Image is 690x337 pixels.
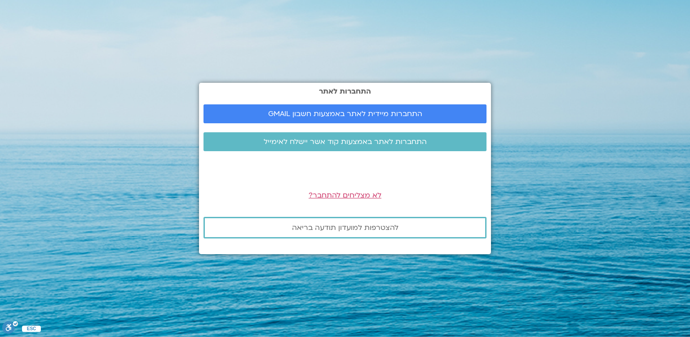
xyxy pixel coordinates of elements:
[203,87,487,95] h2: התחברות לאתר
[292,224,398,232] span: להצטרפות למועדון תודעה בריאה
[268,110,422,118] span: התחברות מיידית לאתר באמצעות חשבון GMAIL
[203,104,487,123] a: התחברות מיידית לאתר באמצעות חשבון GMAIL
[203,132,487,151] a: התחברות לאתר באמצעות קוד אשר יישלח לאימייל
[203,217,487,238] a: להצטרפות למועדון תודעה בריאה
[264,138,427,146] span: התחברות לאתר באמצעות קוד אשר יישלח לאימייל
[309,190,381,200] a: לא מצליחים להתחבר?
